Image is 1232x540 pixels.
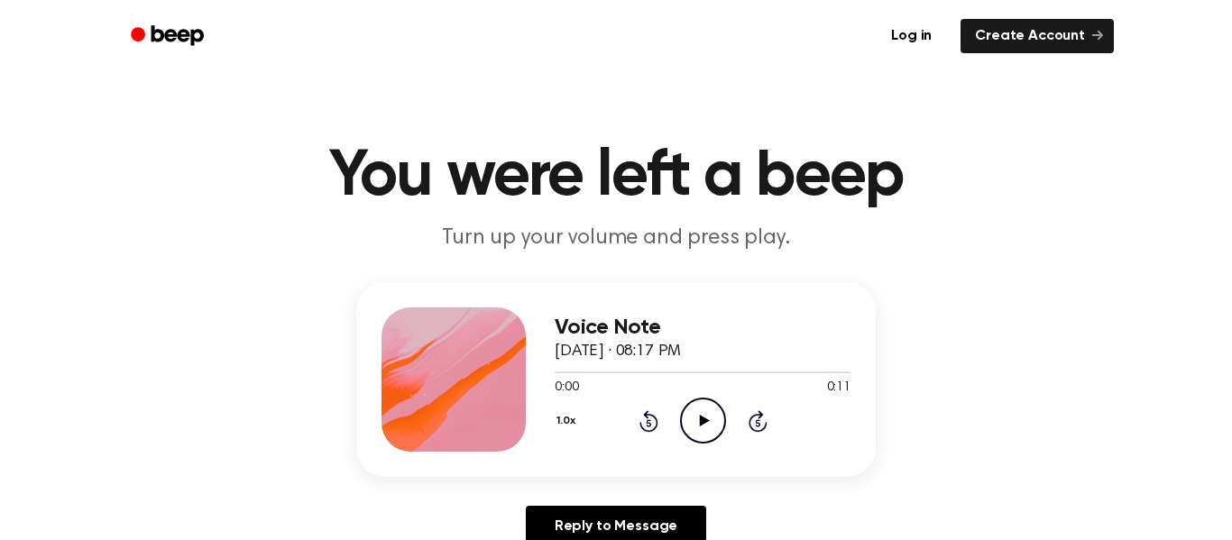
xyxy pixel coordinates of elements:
p: Turn up your volume and press play. [270,224,962,253]
h3: Voice Note [555,316,850,340]
h1: You were left a beep [154,144,1078,209]
a: Create Account [961,19,1114,53]
button: 1.0x [555,406,582,436]
a: Log in [873,15,950,57]
a: Beep [118,19,220,54]
span: 0:00 [555,379,578,398]
span: [DATE] · 08:17 PM [555,343,681,360]
span: 0:11 [827,379,850,398]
